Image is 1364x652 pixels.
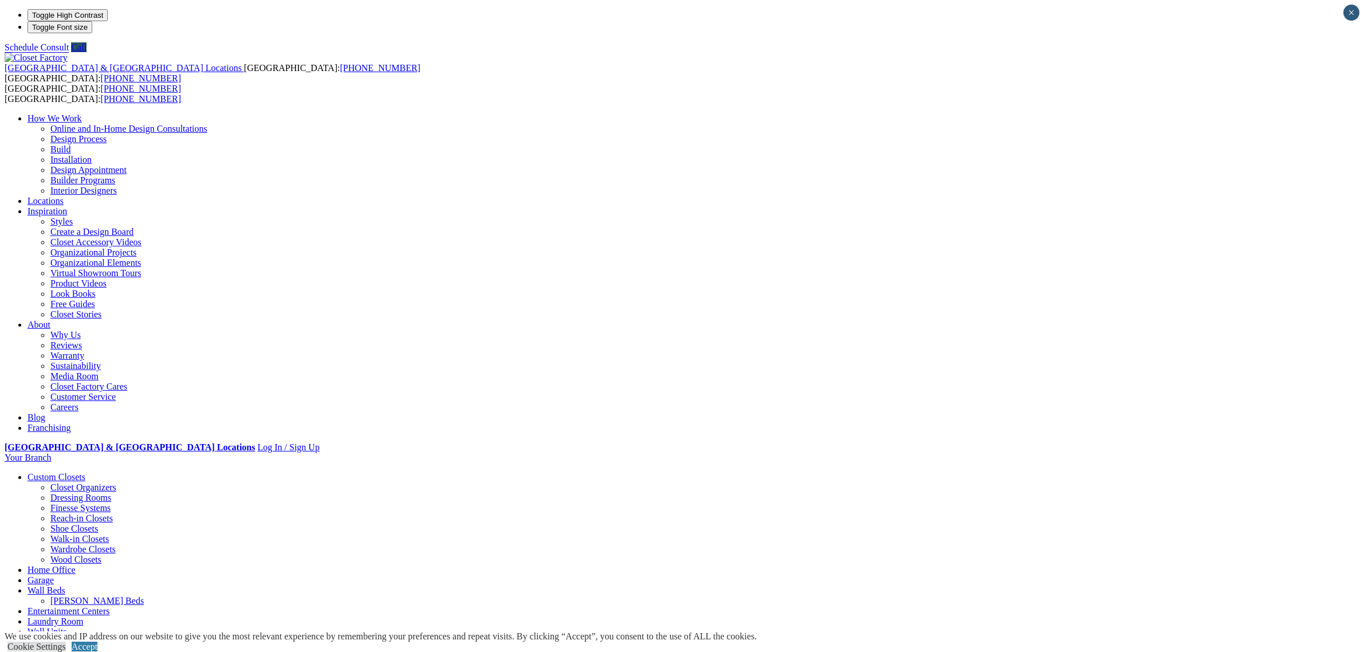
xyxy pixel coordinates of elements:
[50,351,84,360] a: Warranty
[27,575,54,585] a: Garage
[27,423,71,433] a: Franchising
[50,175,115,185] a: Builder Programs
[27,472,85,482] a: Custom Closets
[27,206,67,216] a: Inspiration
[50,371,99,381] a: Media Room
[50,299,95,309] a: Free Guides
[50,309,101,319] a: Closet Stories
[27,320,50,329] a: About
[27,9,108,21] button: Toggle High Contrast
[50,340,82,350] a: Reviews
[72,642,97,651] a: Accept
[101,84,181,93] a: [PHONE_NUMBER]
[50,165,127,175] a: Design Appointment
[32,23,88,32] span: Toggle Font size
[101,73,181,83] a: [PHONE_NUMBER]
[50,503,111,513] a: Finesse Systems
[50,402,78,412] a: Careers
[32,11,103,19] span: Toggle High Contrast
[5,453,51,462] a: Your Branch
[27,565,76,575] a: Home Office
[50,392,116,402] a: Customer Service
[50,524,98,533] a: Shoe Closets
[27,627,66,637] a: Wall Units
[27,196,64,206] a: Locations
[50,289,96,298] a: Look Books
[50,382,127,391] a: Closet Factory Cares
[50,258,141,268] a: Organizational Elements
[7,642,66,651] a: Cookie Settings
[50,361,101,371] a: Sustainability
[50,268,141,278] a: Virtual Showroom Tours
[27,606,110,616] a: Entertainment Centers
[50,493,111,502] a: Dressing Rooms
[50,186,117,195] a: Interior Designers
[50,155,92,164] a: Installation
[50,227,133,237] a: Create a Design Board
[27,113,82,123] a: How We Work
[50,482,116,492] a: Closet Organizers
[257,442,319,452] a: Log In / Sign Up
[101,94,181,104] a: [PHONE_NUMBER]
[5,53,68,63] img: Closet Factory
[5,63,242,73] span: [GEOGRAPHIC_DATA] & [GEOGRAPHIC_DATA] Locations
[50,513,113,523] a: Reach-in Closets
[50,555,101,564] a: Wood Closets
[27,616,83,626] a: Laundry Room
[27,21,92,33] button: Toggle Font size
[5,42,69,52] a: Schedule Consult
[50,217,73,226] a: Styles
[50,330,81,340] a: Why Us
[1343,5,1359,21] button: Close
[340,63,420,73] a: [PHONE_NUMBER]
[27,413,45,422] a: Blog
[50,237,141,247] a: Closet Accessory Videos
[27,586,65,595] a: Wall Beds
[5,63,244,73] a: [GEOGRAPHIC_DATA] & [GEOGRAPHIC_DATA] Locations
[50,144,71,154] a: Build
[50,134,107,144] a: Design Process
[50,596,144,606] a: [PERSON_NAME] Beds
[50,544,116,554] a: Wardrobe Closets
[5,631,757,642] div: We use cookies and IP address on our website to give you the most relevant experience by remember...
[50,534,109,544] a: Walk-in Closets
[50,248,136,257] a: Organizational Projects
[71,42,87,52] a: Call
[50,124,207,133] a: Online and In-Home Design Consultations
[5,442,255,452] a: [GEOGRAPHIC_DATA] & [GEOGRAPHIC_DATA] Locations
[50,278,107,288] a: Product Videos
[5,63,420,83] span: [GEOGRAPHIC_DATA]: [GEOGRAPHIC_DATA]:
[5,84,181,104] span: [GEOGRAPHIC_DATA]: [GEOGRAPHIC_DATA]:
